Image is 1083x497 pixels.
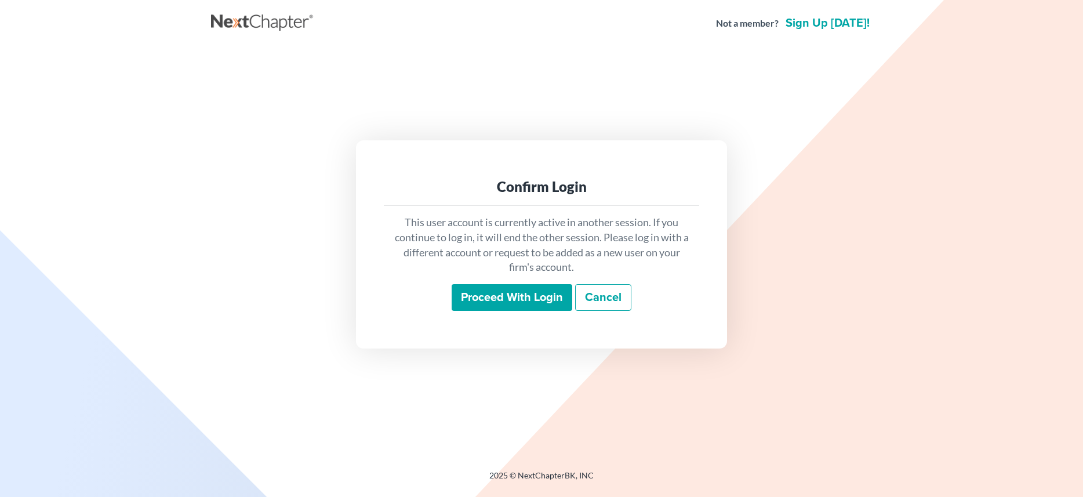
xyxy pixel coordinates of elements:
div: 2025 © NextChapterBK, INC [211,470,872,491]
a: Sign up [DATE]! [783,17,872,29]
p: This user account is currently active in another session. If you continue to log in, it will end ... [393,215,690,275]
div: Confirm Login [393,177,690,196]
a: Cancel [575,284,631,311]
input: Proceed with login [452,284,572,311]
strong: Not a member? [716,17,779,30]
